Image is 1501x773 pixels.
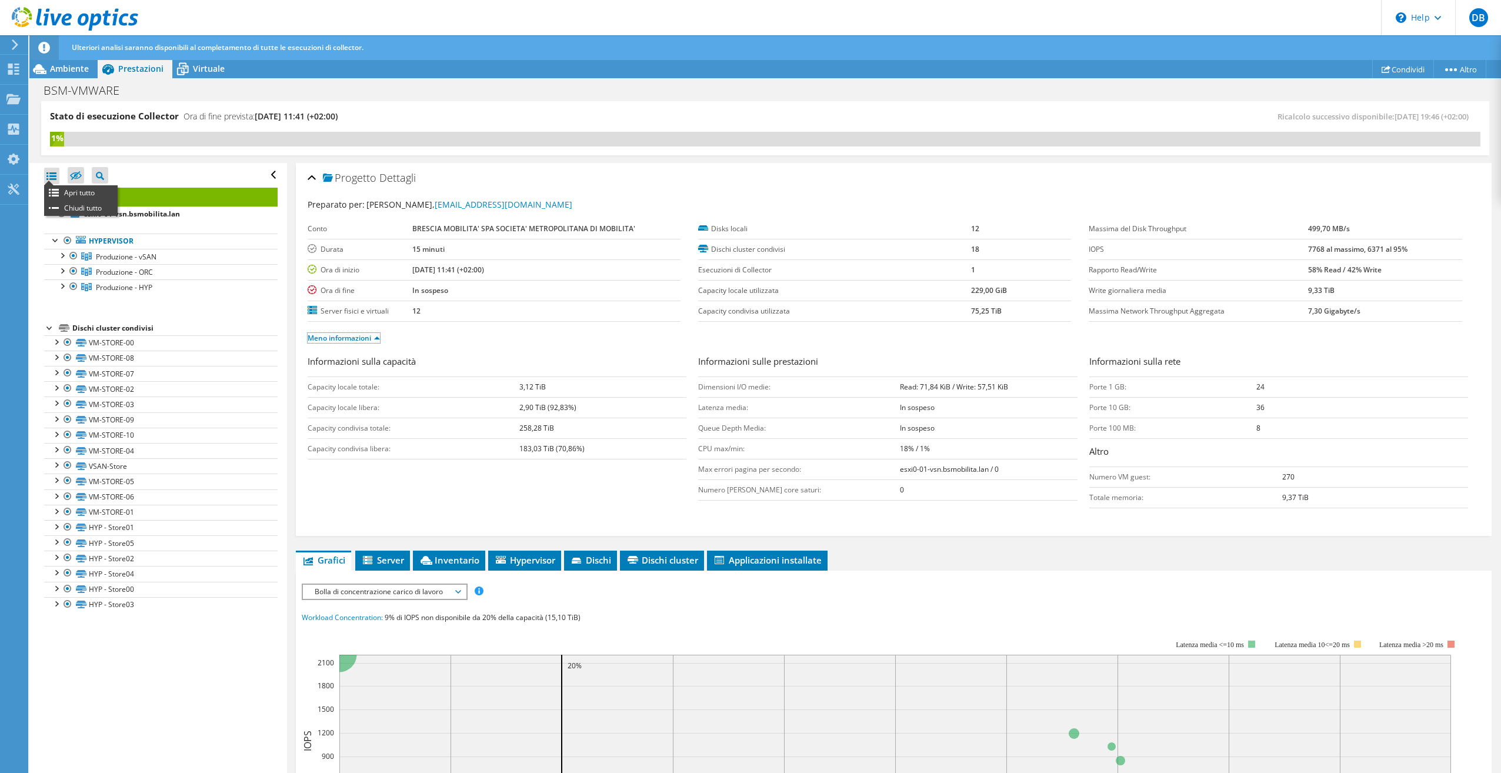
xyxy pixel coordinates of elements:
text: 1500 [318,704,334,714]
td: Latenza media: [698,397,900,418]
a: VM-STORE-01 [44,505,278,520]
td: Capacity condivisa totale: [308,418,520,438]
label: Massima del Disk Throughput [1089,223,1308,235]
label: Capacity condivisa utilizzata [698,305,971,317]
div: Dischi cluster condivisi [72,321,278,335]
b: 8 [1256,423,1260,433]
a: VM-STORE-07 [44,366,278,381]
b: 9,37 TiB [1282,492,1309,502]
h3: Informazioni sulla capacità [308,355,686,371]
text: 1200 [318,728,334,738]
tspan: Latenza media 10<=20 ms [1275,641,1350,649]
b: 18 [971,244,979,254]
td: Capacity condivisa libera: [308,438,520,459]
span: [DATE] 11:41 (+02:00) [255,111,338,122]
span: Server [361,554,404,566]
a: VM-STORE-05 [44,474,278,489]
b: Read: 71,84 KiB / Write: 57,51 KiB [900,382,1008,392]
text: 20% [568,661,582,671]
td: Numero VM guest: [1089,467,1282,487]
td: Totale memoria: [1089,487,1282,508]
a: VM-STORE-10 [44,428,278,443]
b: esxi0-01-vsn.bsmobilita.lan / 0 [900,464,999,474]
td: Capacity locale libera: [308,397,520,418]
label: Write giornaliera media [1089,285,1308,296]
b: 7,30 Gigabyte/s [1308,306,1360,316]
h3: Informazioni sulla rete [1089,355,1468,371]
b: 270 [1282,472,1295,482]
span: Ulteriori analisi saranno disponibili al completamento di tutte le esecuzioni di collector. [72,42,363,52]
li: Apri tutto [44,185,118,201]
span: Dischi cluster [626,554,698,566]
span: Applicazioni installate [713,554,822,566]
label: Dischi cluster condivisi [698,244,971,255]
span: Grafici [302,554,345,566]
span: Inventario [419,554,479,566]
a: Hypervisor [44,234,278,249]
b: 75,25 TiB [971,306,1002,316]
text: IOPS [301,731,314,751]
a: VM-STORE-00 [44,335,278,351]
h1: BSM-VMWARE [38,84,138,97]
b: 183,03 TiB (70,86%) [519,444,585,454]
a: VM-STORE-06 [44,489,278,505]
b: BRESCIA MOBILITA' SPA SOCIETA' METROPOLITANA DI MOBILITA' [412,224,635,234]
b: 18% / 1% [900,444,930,454]
h3: Informazioni sulle prestazioni [698,355,1077,371]
label: Conto [308,223,412,235]
span: 9% di IOPS non disponibile da 20% della capacità (15,10 TiB) [385,612,581,622]
li: Chiudi tutto [44,201,118,216]
b: 9,33 TiB [1308,285,1335,295]
label: Disks locali [698,223,971,235]
span: Produzione - HYP [96,282,152,292]
label: Rapporto Read/Write [1089,264,1308,276]
label: Ora di inizio [308,264,412,276]
a: HYP - Store01 [44,520,278,535]
td: Capacity locale totale: [308,376,520,397]
a: esxi0-01-vsn.bsmobilita.lan [44,206,278,222]
b: 12 [971,224,979,234]
td: Porte 1 GB: [1089,376,1256,397]
a: VM-STORE-03 [44,397,278,412]
b: 2,90 TiB (92,83%) [519,402,576,412]
b: 15 minuti [412,244,445,254]
a: Produzione - HYP [44,279,278,295]
a: Altro [1433,60,1486,78]
b: In sospeso [412,285,448,295]
a: Condividi [1372,60,1434,78]
b: 24 [1256,382,1265,392]
span: Bolla di concentrazione carico di lavoro [309,585,460,599]
span: Prestazioni [118,63,164,74]
a: HYP - Store05 [44,535,278,551]
a: HYP - Store04 [44,566,278,581]
label: Preparato per: [308,199,365,210]
div: 1% [50,132,64,145]
span: Dischi [570,554,611,566]
td: Porte 100 MB: [1089,418,1256,438]
span: [PERSON_NAME], [366,199,572,210]
td: Max errori pagina per secondo: [698,459,900,479]
text: 1800 [318,681,334,691]
b: 58% Read / 42% Write [1308,265,1382,275]
span: Workload Concentration: [302,612,383,622]
label: Server fisici e virtuali [308,305,412,317]
td: Dimensioni I/O medie: [698,376,900,397]
label: Esecuzioni di Collector [698,264,971,276]
b: 1 [971,265,975,275]
b: 499,70 MB/s [1308,224,1350,234]
h4: Ora di fine prevista: [184,110,338,123]
text: Latenza media >20 ms [1379,641,1443,649]
span: Produzione - vSAN [96,252,156,262]
b: 36 [1256,402,1265,412]
b: 7768 al massimo, 6371 al 95% [1308,244,1407,254]
a: HYP - Store02 [44,551,278,566]
span: Hypervisor [494,554,555,566]
b: 12 [412,306,421,316]
label: Massima Network Throughput Aggregata [1089,305,1308,317]
a: VSAN-Store [44,458,278,474]
a: Produzione - vSAN [44,249,278,264]
span: Dettagli [379,171,416,185]
label: Capacity locale utilizzata [698,285,971,296]
text: 2100 [318,658,334,668]
a: [EMAIL_ADDRESS][DOMAIN_NAME] [435,199,572,210]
